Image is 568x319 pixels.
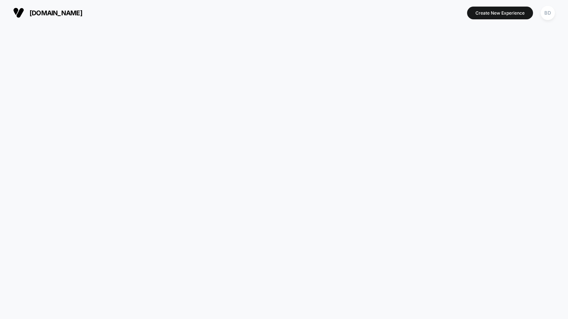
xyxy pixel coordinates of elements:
[11,7,85,19] button: [DOMAIN_NAME]
[467,7,533,19] button: Create New Experience
[538,5,557,20] button: BD
[13,7,24,18] img: Visually logo
[541,6,555,20] div: BD
[30,9,82,17] span: [DOMAIN_NAME]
